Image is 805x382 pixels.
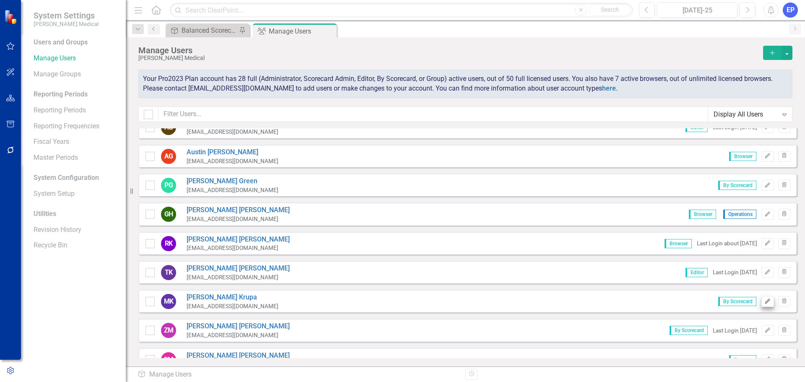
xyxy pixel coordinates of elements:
[187,273,290,281] div: [EMAIL_ADDRESS][DOMAIN_NAME]
[161,294,176,309] div: MK
[34,21,99,27] small: [PERSON_NAME] Medical
[187,264,290,273] a: [PERSON_NAME] [PERSON_NAME]
[723,210,756,219] span: Operations
[660,5,735,16] div: [DATE]-25
[187,148,278,157] a: Austin [PERSON_NAME]
[187,235,290,244] a: [PERSON_NAME] [PERSON_NAME]
[713,327,757,335] div: Last Login [DATE]
[718,181,756,190] span: By Scorecard
[689,210,716,219] span: Browser
[34,137,117,147] a: Fiscal Years
[168,25,237,36] a: Balanced Scorecard (Daily Huddle)
[138,55,759,61] div: [PERSON_NAME] Medical
[602,84,616,92] a: here
[161,236,176,251] div: RK
[170,3,633,18] input: Search ClearPoint...
[686,268,708,277] span: Editor
[161,352,176,367] div: DM
[729,355,756,364] span: Browser
[269,26,335,36] div: Manage Users
[718,297,756,306] span: By Scorecard
[589,4,631,16] button: Search
[34,38,117,47] div: Users and Groups
[697,239,757,247] div: Last Login about [DATE]
[161,323,176,338] div: ZM
[187,128,278,136] div: [EMAIL_ADDRESS][DOMAIN_NAME]
[670,326,708,335] span: By Scorecard
[187,177,278,186] a: [PERSON_NAME] Green
[161,149,176,164] div: AG
[187,293,278,302] a: [PERSON_NAME] Krupa
[143,75,773,92] span: Your Pro2023 Plan account has 28 full (Administrator, Scorecard Admin, Editor, By Scorecard, or G...
[665,239,692,248] span: Browser
[138,370,459,379] div: Manage Users
[714,109,778,119] div: Display All Users
[34,122,117,131] a: Reporting Frequencies
[187,322,290,331] a: [PERSON_NAME] [PERSON_NAME]
[161,265,176,280] div: TK
[187,186,278,194] div: [EMAIL_ADDRESS][DOMAIN_NAME]
[783,3,798,18] button: EP
[34,106,117,115] a: Reporting Periods
[34,209,117,219] div: Utilities
[34,189,117,199] a: System Setup
[187,205,290,215] a: [PERSON_NAME] [PERSON_NAME]
[187,302,278,310] div: [EMAIL_ADDRESS][DOMAIN_NAME]
[187,331,290,339] div: [EMAIL_ADDRESS][DOMAIN_NAME]
[187,215,290,223] div: [EMAIL_ADDRESS][DOMAIN_NAME]
[34,54,117,63] a: Manage Users
[34,70,117,79] a: Manage Groups
[161,207,176,222] div: GH
[34,225,117,235] a: Revision History
[34,153,117,163] a: Master Periods
[161,178,176,193] div: PG
[657,3,737,18] button: [DATE]-25
[34,90,117,99] div: Reporting Periods
[187,244,290,252] div: [EMAIL_ADDRESS][DOMAIN_NAME]
[713,268,757,276] div: Last Login [DATE]
[187,157,278,165] div: [EMAIL_ADDRESS][DOMAIN_NAME]
[158,107,708,122] input: Filter Users...
[138,46,759,55] div: Manage Users
[187,351,290,361] a: [PERSON_NAME] [PERSON_NAME]
[34,241,117,250] a: Recycle Bin
[729,152,756,161] span: Browser
[34,10,99,21] span: System Settings
[4,9,19,24] img: ClearPoint Strategy
[601,6,619,13] span: Search
[182,25,237,36] div: Balanced Scorecard (Daily Huddle)
[34,173,117,183] div: System Configuration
